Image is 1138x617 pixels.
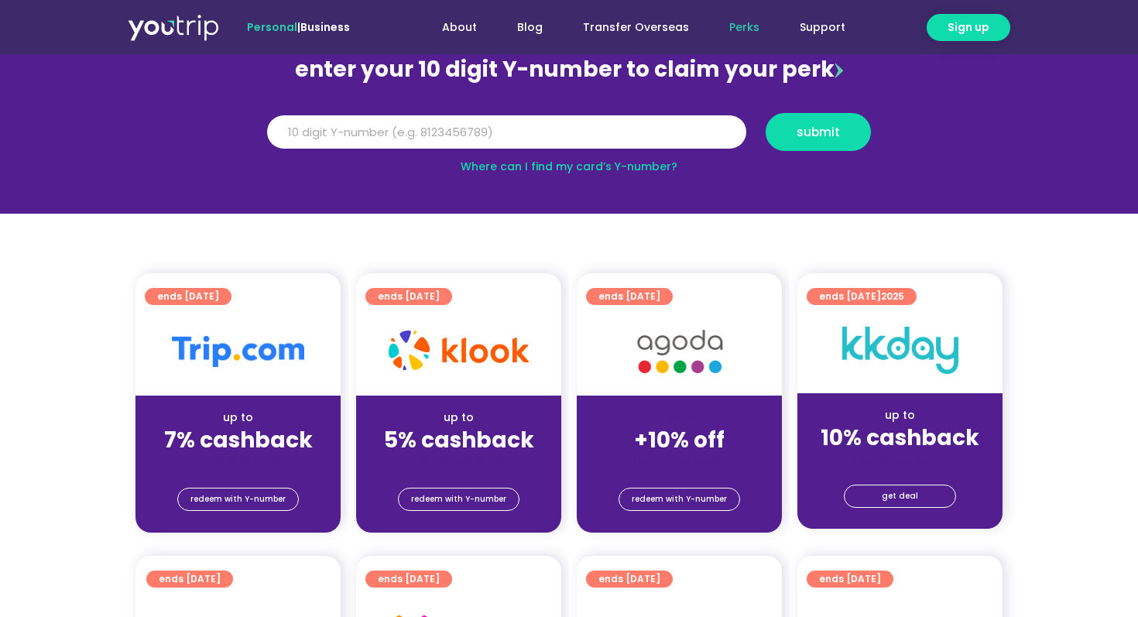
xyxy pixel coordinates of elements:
[797,126,840,138] span: submit
[586,288,673,305] a: ends [DATE]
[146,571,233,588] a: ends [DATE]
[807,571,893,588] a: ends [DATE]
[589,454,770,471] div: (for stays only)
[821,423,979,453] strong: 10% cashback
[948,19,989,36] span: Sign up
[365,288,452,305] a: ends [DATE]
[177,488,299,511] a: redeem with Y-number
[422,13,497,42] a: About
[368,410,549,426] div: up to
[634,425,725,455] strong: +10% off
[259,50,879,90] div: enter your 10 digit Y-number to claim your perk
[632,488,727,510] span: redeem with Y-number
[497,13,563,42] a: Blog
[365,571,452,588] a: ends [DATE]
[709,13,780,42] a: Perks
[411,488,506,510] span: redeem with Y-number
[619,488,740,511] a: redeem with Y-number
[766,113,871,151] button: submit
[145,288,231,305] a: ends [DATE]
[563,13,709,42] a: Transfer Overseas
[819,571,881,588] span: ends [DATE]
[598,571,660,588] span: ends [DATE]
[807,288,917,305] a: ends [DATE]2025
[164,425,313,455] strong: 7% cashback
[398,488,519,511] a: redeem with Y-number
[461,159,677,174] a: Where can I find my card’s Y-number?
[384,425,534,455] strong: 5% cashback
[378,288,440,305] span: ends [DATE]
[247,19,297,35] span: Personal
[267,113,871,163] form: Y Number
[882,485,918,507] span: get deal
[148,454,328,471] div: (for stays only)
[927,14,1010,41] a: Sign up
[148,410,328,426] div: up to
[378,571,440,588] span: ends [DATE]
[598,288,660,305] span: ends [DATE]
[267,115,746,149] input: 10 digit Y-number (e.g. 8123456789)
[392,13,865,42] nav: Menu
[247,19,350,35] span: |
[780,13,865,42] a: Support
[300,19,350,35] a: Business
[159,571,221,588] span: ends [DATE]
[810,452,990,468] div: (for stays only)
[368,454,549,471] div: (for stays only)
[586,571,673,588] a: ends [DATE]
[157,288,219,305] span: ends [DATE]
[819,288,904,305] span: ends [DATE]
[665,410,694,425] span: up to
[844,485,956,508] a: get deal
[190,488,286,510] span: redeem with Y-number
[810,407,990,423] div: up to
[881,290,904,303] span: 2025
